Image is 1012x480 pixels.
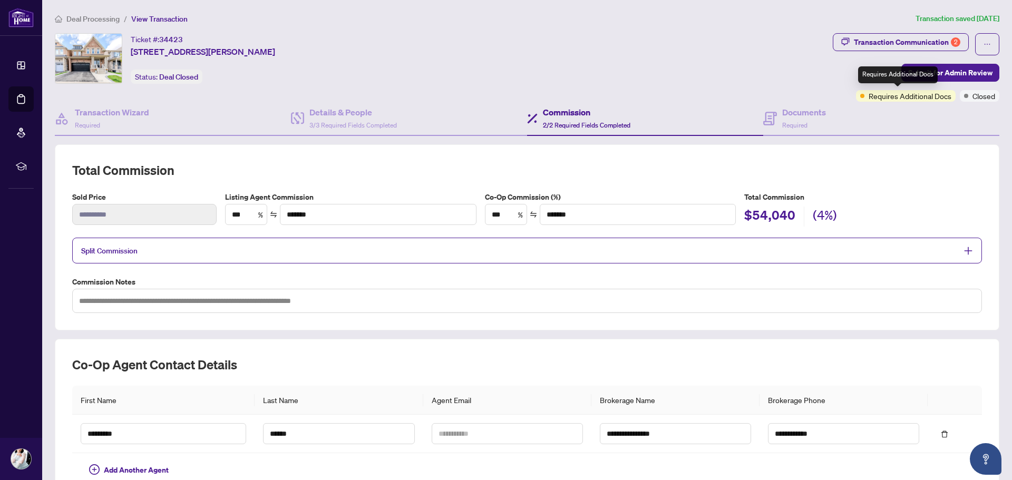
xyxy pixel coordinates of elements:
[782,121,807,129] span: Required
[869,90,951,102] span: Requires Additional Docs
[543,121,630,129] span: 2/2 Required Fields Completed
[530,211,537,218] span: swap
[760,386,928,415] th: Brokerage Phone
[951,37,960,47] div: 2
[423,386,591,415] th: Agent Email
[833,33,969,51] button: Transaction Communication2
[8,8,34,27] img: logo
[81,246,138,256] span: Split Commission
[55,34,122,83] img: IMG-W12126549_1.jpg
[485,191,736,203] label: Co-Op Commission (%)
[75,106,149,119] h4: Transaction Wizard
[72,238,982,263] div: Split Commission
[901,64,999,82] button: Submit for Admin Review
[744,207,795,227] h2: $54,040
[131,14,188,24] span: View Transaction
[270,211,277,218] span: swap
[309,121,397,129] span: 3/3 Required Fields Completed
[72,191,217,203] label: Sold Price
[972,90,995,102] span: Closed
[81,462,177,478] button: Add Another Agent
[964,246,973,256] span: plus
[225,191,476,203] label: Listing Agent Commission
[75,121,100,129] span: Required
[72,356,982,373] h2: Co-op Agent Contact Details
[543,106,630,119] h4: Commission
[309,106,397,119] h4: Details & People
[66,14,120,24] span: Deal Processing
[255,386,423,415] th: Last Name
[813,207,837,227] h2: (4%)
[72,386,255,415] th: First Name
[55,15,62,23] span: home
[72,276,982,288] label: Commission Notes
[131,70,202,84] div: Status:
[104,464,169,476] span: Add Another Agent
[984,41,991,48] span: ellipsis
[908,64,992,81] span: Submit for Admin Review
[854,34,960,51] div: Transaction Communication
[159,35,183,44] span: 34423
[131,45,275,58] span: [STREET_ADDRESS][PERSON_NAME]
[858,66,938,83] div: Requires Additional Docs
[72,162,982,179] h2: Total Commission
[591,386,760,415] th: Brokerage Name
[970,443,1001,475] button: Open asap
[941,430,948,438] span: delete
[744,191,982,203] h5: Total Commission
[89,464,100,475] span: plus-circle
[124,13,127,25] li: /
[782,106,826,119] h4: Documents
[916,13,999,25] article: Transaction saved [DATE]
[159,72,198,82] span: Deal Closed
[11,449,31,469] img: Profile Icon
[131,33,183,45] div: Ticket #:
